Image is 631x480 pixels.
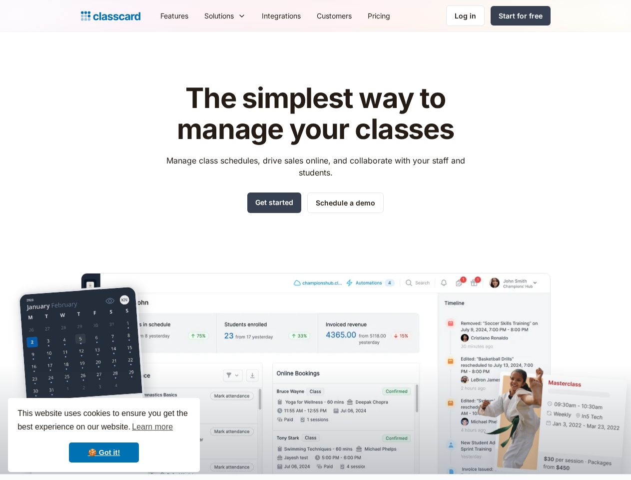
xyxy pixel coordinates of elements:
[81,9,140,23] a: home
[8,398,200,472] div: cookieconsent
[307,192,384,213] a: Schedule a demo
[455,10,476,21] div: Log in
[130,419,174,434] a: learn more about cookies
[204,10,234,21] div: Solutions
[499,10,543,21] div: Start for free
[69,442,139,462] a: dismiss cookie message
[360,4,398,27] a: Pricing
[254,4,309,27] a: Integrations
[309,4,360,27] a: Customers
[152,4,196,27] a: Features
[446,5,485,26] a: Log in
[157,83,474,144] h1: The simplest way to manage your classes
[491,6,551,25] a: Start for free
[17,407,190,434] span: This website uses cookies to ensure you get the best experience on our website.
[247,192,301,213] a: Get started
[196,4,254,27] div: Solutions
[157,154,474,178] p: Manage class schedules, drive sales online, and collaborate with your staff and students.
